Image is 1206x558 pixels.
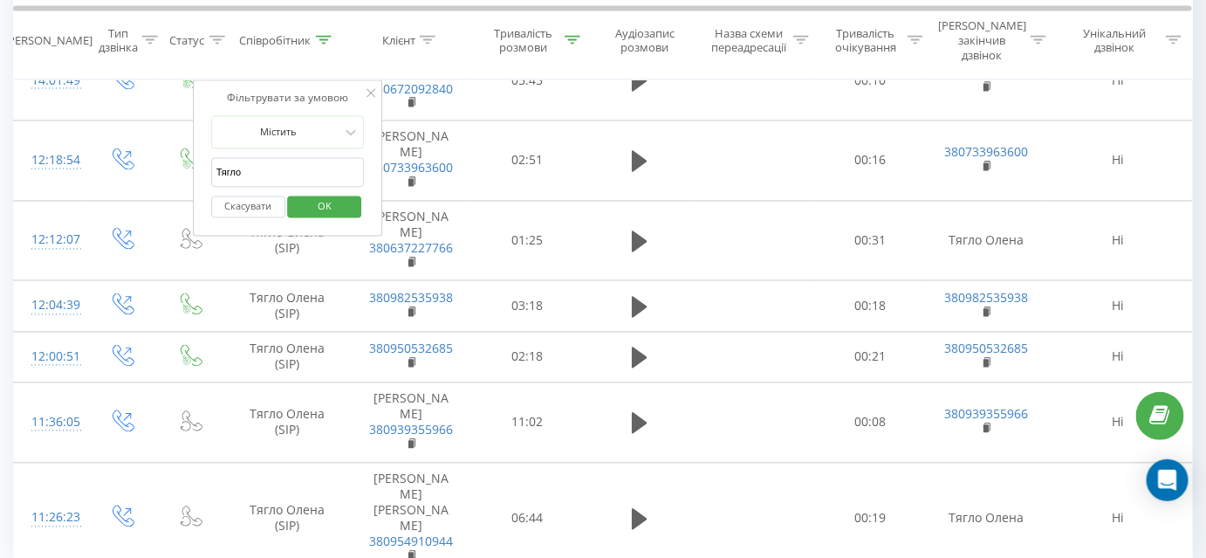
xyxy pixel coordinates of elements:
td: [PERSON_NAME] [352,382,470,463]
td: Ні [1045,332,1192,382]
td: 00:08 [813,382,928,463]
td: 00:18 [813,281,928,332]
td: Ні [1045,121,1192,201]
td: 02:18 [470,332,585,382]
td: Ні [1045,281,1192,332]
div: Клієнт [382,33,415,48]
a: 380939355966 [944,406,1028,423]
div: Тривалість очікування [829,25,903,55]
div: 12:12:07 [31,224,69,258]
div: 12:00:51 [31,341,69,375]
a: 380733963600 [944,144,1028,161]
td: 00:31 [813,201,928,281]
td: Ні [1045,201,1192,281]
td: 00:21 [813,332,928,382]
div: [PERSON_NAME] [4,33,93,48]
a: 380733963600 [369,160,453,176]
td: 03:18 [470,281,585,332]
td: [PERSON_NAME] [352,201,470,281]
td: 02:51 [470,121,585,201]
td: Тягло Олена (SIP) [223,332,352,382]
td: Тягло Олена (SIP) [223,382,352,463]
td: [PERSON_NAME] [352,121,470,201]
div: 11:36:05 [31,406,69,440]
div: [PERSON_NAME] закінчив дзвінок [938,18,1026,63]
div: Статус [170,33,205,48]
div: Open Intercom Messenger [1147,459,1189,501]
td: Тягло Олена (SIP) [223,281,352,332]
input: Введіть значення [211,158,365,189]
a: 380637227766 [369,240,453,257]
div: 12:04:39 [31,289,69,323]
td: 01:25 [470,201,585,281]
button: Скасувати [211,196,285,218]
a: 380954910944 [369,534,453,550]
a: 380672092840 [369,80,453,97]
a: 380982535938 [369,290,453,307]
td: 00:16 [813,121,928,201]
div: Співробітник [240,33,312,48]
td: Тягло Олена [927,201,1045,281]
div: Фільтрувати за умовою [211,90,365,107]
a: 380950532685 [369,341,453,357]
a: 380939355966 [369,422,453,438]
button: OK [288,196,362,218]
div: 12:18:54 [31,144,69,178]
a: 380950532685 [944,341,1028,357]
td: Тягло Олена (SIP) [223,201,352,281]
div: Аудіозапис розмови [600,25,690,55]
span: OK [300,193,349,220]
div: Тип дзвінка [99,25,138,55]
td: 11:02 [470,382,585,463]
td: Ні [1045,382,1192,463]
div: Назва схеми переадресації [709,25,788,55]
div: Унікальний дзвінок [1068,25,1161,55]
div: 11:26:23 [31,501,69,535]
div: Тривалість розмови [486,25,560,55]
a: 380982535938 [944,290,1028,307]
